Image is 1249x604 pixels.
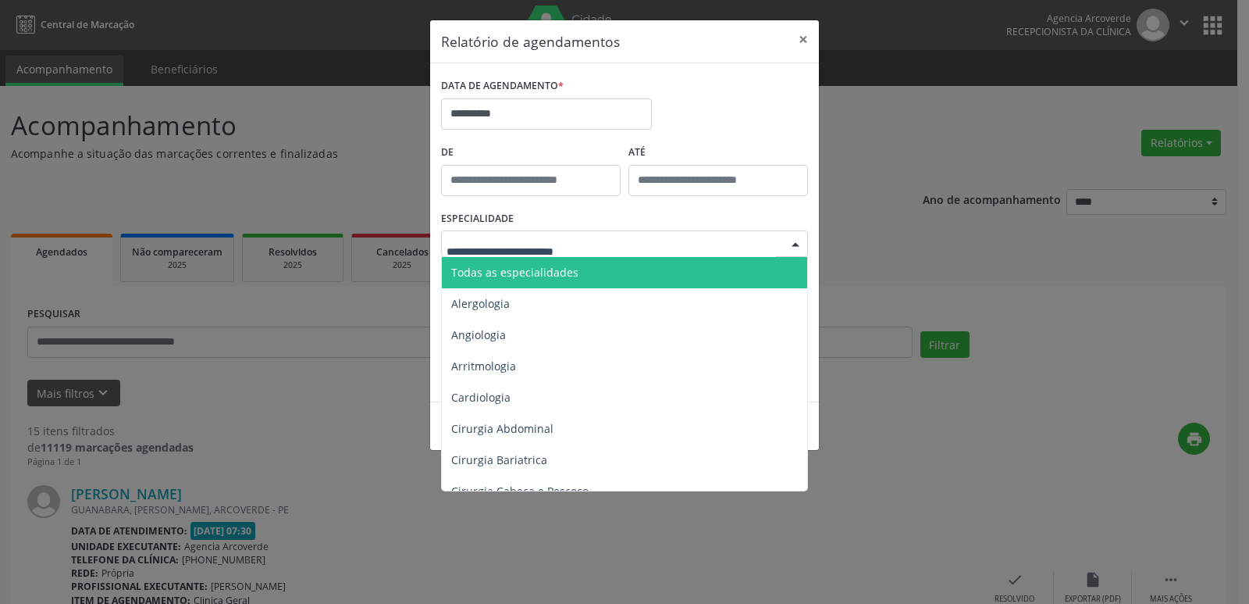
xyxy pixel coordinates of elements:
[451,452,547,467] span: Cirurgia Bariatrica
[451,327,506,342] span: Angiologia
[451,421,553,436] span: Cirurgia Abdominal
[441,207,514,231] label: ESPECIALIDADE
[788,20,819,59] button: Close
[451,359,516,373] span: Arritmologia
[441,141,621,165] label: De
[451,265,578,280] span: Todas as especialidades
[441,74,564,98] label: DATA DE AGENDAMENTO
[451,296,510,311] span: Alergologia
[628,141,808,165] label: ATÉ
[451,484,589,499] span: Cirurgia Cabeça e Pescoço
[451,390,511,405] span: Cardiologia
[441,31,620,52] h5: Relatório de agendamentos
